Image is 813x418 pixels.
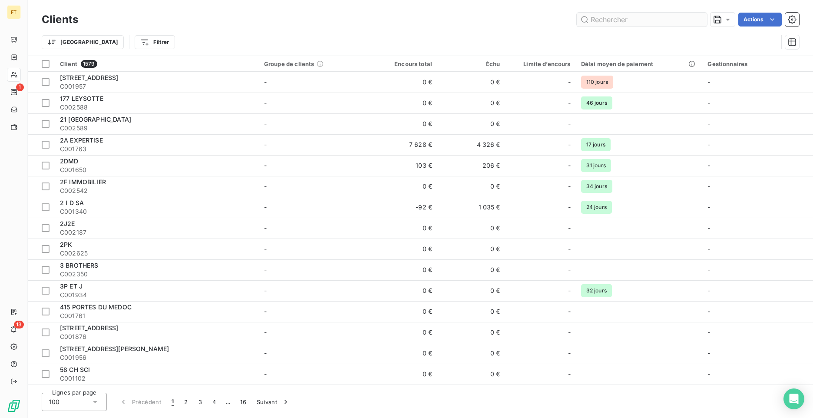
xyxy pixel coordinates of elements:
td: 0 € [369,259,437,280]
td: 0 € [369,93,437,113]
span: C002625 [60,249,254,258]
span: 100 [49,398,59,406]
button: 2 [179,393,193,411]
span: 2A EXPERTISE [60,136,103,144]
span: - [568,349,571,358]
span: - [264,308,267,315]
span: - [264,245,267,252]
td: 2 146 € [437,385,506,405]
span: C002588 [60,103,254,112]
span: 1579 [81,60,97,68]
span: - [264,182,267,190]
td: 0 € [437,176,506,197]
td: 0 € [369,280,437,301]
td: 0 € [437,343,506,364]
span: 2 I D SA [60,199,84,206]
span: - [264,203,267,211]
span: C001761 [60,312,254,320]
span: - [568,328,571,337]
span: [STREET_ADDRESS] [60,324,118,332]
span: [STREET_ADDRESS][PERSON_NAME] [60,345,169,352]
span: - [264,99,267,106]
div: Open Intercom Messenger [783,388,804,409]
span: - [707,266,710,273]
span: - [264,141,267,148]
span: C001876 [60,332,254,341]
span: - [707,224,710,232]
span: 3P ET J [60,282,83,290]
span: C002350 [60,270,254,279]
button: 3 [193,393,207,411]
span: Client [60,60,77,67]
span: - [707,370,710,378]
span: C002542 [60,186,254,195]
span: 177 LEYSOTTE [60,95,103,102]
td: 0 € [437,322,506,343]
span: C001957 [60,82,254,91]
span: 58 CH SCI [60,366,90,373]
td: 0 € [437,113,506,134]
span: [STREET_ADDRESS] [60,74,118,81]
div: FT [7,5,21,19]
span: - [264,120,267,127]
span: - [568,140,571,149]
td: -92 € [369,197,437,218]
span: C001650 [60,166,254,174]
button: Suivant [251,393,295,411]
td: 206 € [437,155,506,176]
div: Encours total [374,60,432,67]
td: 0 € [369,364,437,385]
span: - [707,308,710,315]
span: - [568,224,571,232]
span: 1 [16,83,24,91]
span: 31 jours [581,159,611,172]
span: - [707,203,710,211]
td: 0 € [437,72,506,93]
span: - [707,99,710,106]
span: - [707,245,710,252]
span: - [707,141,710,148]
td: 0 € [437,239,506,259]
td: 0 € [369,176,437,197]
span: - [707,287,710,294]
span: - [568,182,571,191]
td: 0 € [369,239,437,259]
span: - [568,99,571,107]
td: 0 € [437,259,506,280]
span: - [264,78,267,86]
button: 4 [207,393,221,411]
span: 17 jours [581,138,611,151]
span: - [568,307,571,316]
span: - [264,349,267,357]
input: Rechercher [577,13,707,27]
span: 34 jours [581,180,612,193]
span: - [264,287,267,294]
span: 1 [172,398,174,406]
span: - [264,328,267,336]
span: C001934 [60,291,254,299]
td: 1 € [369,385,437,405]
img: Logo LeanPay [7,399,21,413]
span: … [221,395,235,409]
h3: Clients [42,12,78,27]
span: - [707,120,710,127]
span: - [707,328,710,336]
td: 103 € [369,155,437,176]
span: - [707,162,710,169]
span: 2J2E [60,220,75,227]
div: Délai moyen de paiement [581,60,697,67]
td: 0 € [437,364,506,385]
button: 1 [166,393,179,411]
span: C001102 [60,374,254,383]
span: C001956 [60,353,254,362]
span: - [568,286,571,295]
td: 0 € [369,113,437,134]
td: 0 € [369,322,437,343]
span: 32 jours [581,284,612,297]
span: 46 jours [581,96,612,109]
div: Limite d’encours [511,60,571,67]
span: - [568,203,571,212]
td: 1 035 € [437,197,506,218]
button: Actions [738,13,782,27]
span: 110 jours [581,76,613,89]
